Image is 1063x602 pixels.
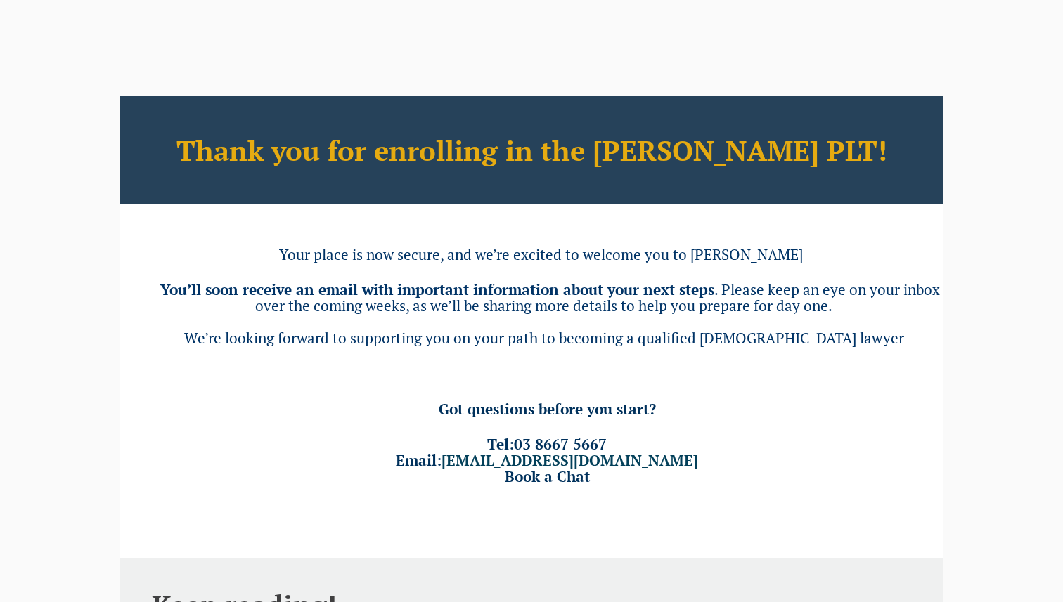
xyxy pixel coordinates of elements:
a: Book a Chat [505,466,590,486]
b: Thank you for enrolling in the [PERSON_NAME] PLT! [176,131,887,169]
span: We’re looking forward to supporting you on your path to becoming a qualified [DEMOGRAPHIC_DATA] l... [184,328,904,348]
span: Email: [396,450,698,470]
span: Your place is now secure, and we’re excited to welcome you to [PERSON_NAME] [279,244,803,264]
a: 03 8667 5667 [514,434,607,454]
span: Tel: [487,434,607,454]
span: Got questions before you start? [439,399,656,419]
a: [EMAIL_ADDRESS][DOMAIN_NAME] [442,450,698,470]
b: You’ll soon receive an email with important information about your next steps [160,280,714,299]
span: . Please keep an eye on your inbox over the coming weeks, as we’ll be sharing more details to hel... [255,280,940,315]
